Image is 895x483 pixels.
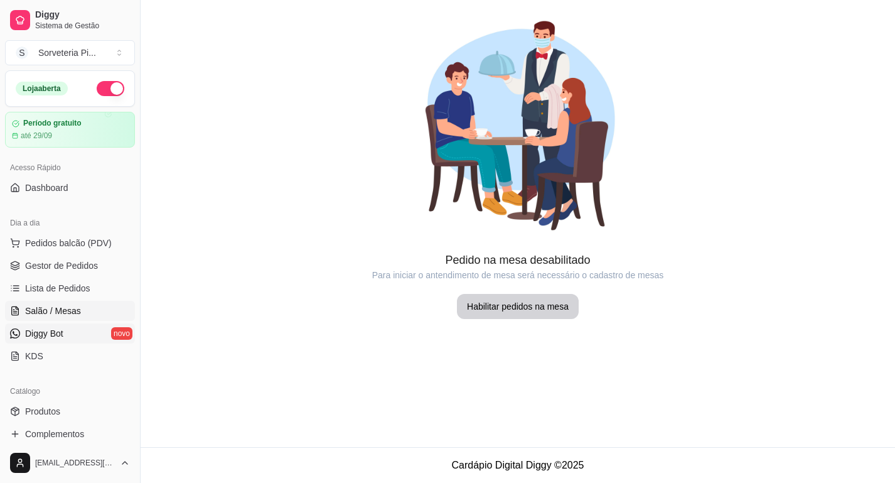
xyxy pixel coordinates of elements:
[5,301,135,321] a: Salão / Mesas
[5,424,135,444] a: Complementos
[5,401,135,421] a: Produtos
[5,158,135,178] div: Acesso Rápido
[5,278,135,298] a: Lista de Pedidos
[5,5,135,35] a: DiggySistema de Gestão
[16,46,28,59] span: S
[25,282,90,295] span: Lista de Pedidos
[5,178,135,198] a: Dashboard
[25,350,43,362] span: KDS
[457,294,579,319] button: Habilitar pedidos na mesa
[141,447,895,483] footer: Cardápio Digital Diggy © 2025
[5,256,135,276] a: Gestor de Pedidos
[38,46,96,59] div: Sorveteria Pi ...
[5,213,135,233] div: Dia a dia
[25,237,112,249] span: Pedidos balcão (PDV)
[16,82,68,95] div: Loja aberta
[5,112,135,148] a: Período gratuitoaté 29/09
[25,182,68,194] span: Dashboard
[25,428,84,440] span: Complementos
[141,251,895,269] article: Pedido na mesa desabilitado
[5,323,135,344] a: Diggy Botnovo
[5,233,135,253] button: Pedidos balcão (PDV)
[23,119,82,128] article: Período gratuito
[25,259,98,272] span: Gestor de Pedidos
[25,405,60,418] span: Produtos
[141,269,895,281] article: Para iniciar o antendimento de mesa será necessário o cadastro de mesas
[21,131,52,141] article: até 29/09
[5,346,135,366] a: KDS
[5,40,135,65] button: Select a team
[35,458,115,468] span: [EMAIL_ADDRESS][DOMAIN_NAME]
[25,305,81,317] span: Salão / Mesas
[25,327,63,340] span: Diggy Bot
[5,448,135,478] button: [EMAIL_ADDRESS][DOMAIN_NAME]
[97,81,124,96] button: Alterar Status
[35,9,130,21] span: Diggy
[5,381,135,401] div: Catálogo
[35,21,130,31] span: Sistema de Gestão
